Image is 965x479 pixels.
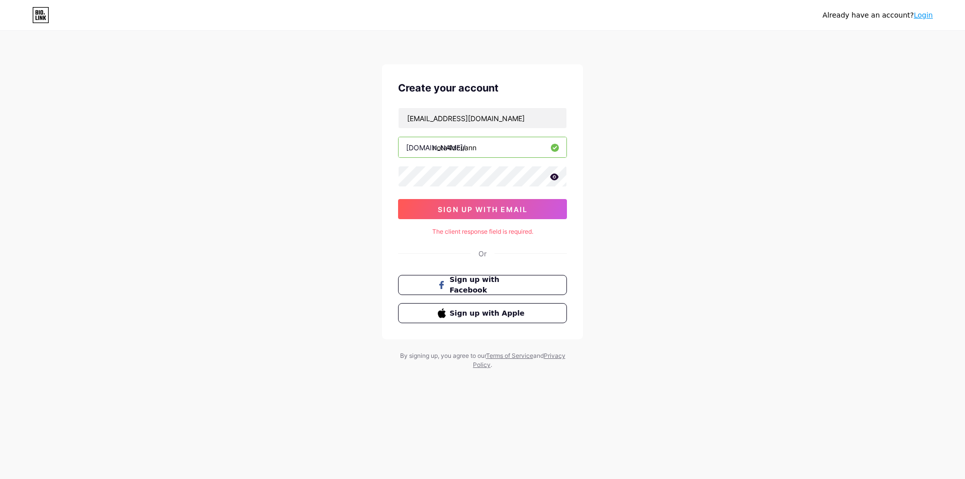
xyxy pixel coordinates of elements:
a: Terms of Service [486,352,533,359]
div: By signing up, you agree to our and . [397,351,568,369]
span: Sign up with Apple [450,308,528,319]
a: Login [914,11,933,19]
div: Create your account [398,80,567,95]
div: Already have an account? [823,10,933,21]
span: sign up with email [438,205,528,214]
span: Sign up with Facebook [450,274,528,296]
button: sign up with email [398,199,567,219]
div: [DOMAIN_NAME]/ [406,142,465,153]
button: Sign up with Facebook [398,275,567,295]
input: username [399,137,566,157]
div: Or [478,248,487,259]
div: The client response field is required. [398,227,567,236]
input: Email [399,108,566,128]
button: Sign up with Apple [398,303,567,323]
